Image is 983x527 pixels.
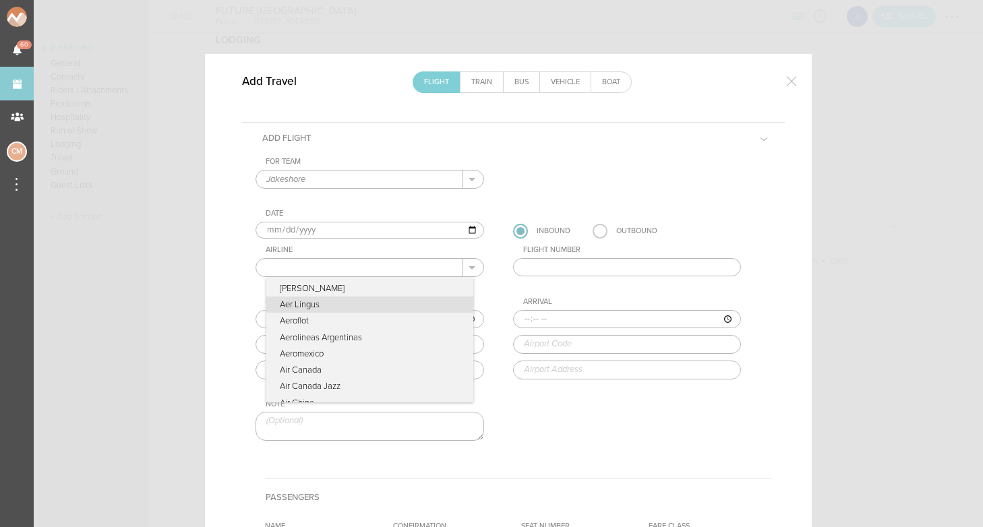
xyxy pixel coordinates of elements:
span: 60 [17,40,32,49]
div: Date [266,209,484,218]
a: Flight [413,72,460,92]
div: Arrival [523,297,742,307]
button: . [463,170,483,188]
div: Departure [266,297,484,307]
div: Charlie McGinley [7,142,27,162]
button: . [463,259,483,276]
div: Note [266,400,484,409]
p: Aer Lingus [266,297,473,313]
div: Outbound [616,224,657,239]
div: Airline [266,245,484,255]
p: Air Canada [266,362,473,378]
p: [PERSON_NAME] [266,278,473,297]
a: Train [460,72,503,92]
p: Air Canada Jazz [266,378,473,394]
input: Airport Address [513,361,742,379]
div: Inbound [537,224,570,239]
input: Select a Team (Required) [256,170,463,188]
p: Air China [266,395,473,411]
input: Airport Code [256,335,484,354]
p: Aerolineas Argentinas [266,330,473,346]
a: Vehicle [540,72,591,92]
p: Aeromexico [266,346,473,362]
div: Flight Number [523,245,742,255]
input: Airport Address [256,361,484,379]
input: Airport Code [513,335,742,354]
input: ––:–– –– [256,310,484,329]
a: Boat [591,72,631,92]
input: ––:–– –– [513,310,742,329]
h4: Passengers [266,478,771,516]
img: NOMAD [7,7,83,27]
p: Aeroflot [266,313,473,329]
div: For Team [266,157,484,166]
h5: Add Flight [252,123,321,154]
a: Bus [504,72,539,92]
